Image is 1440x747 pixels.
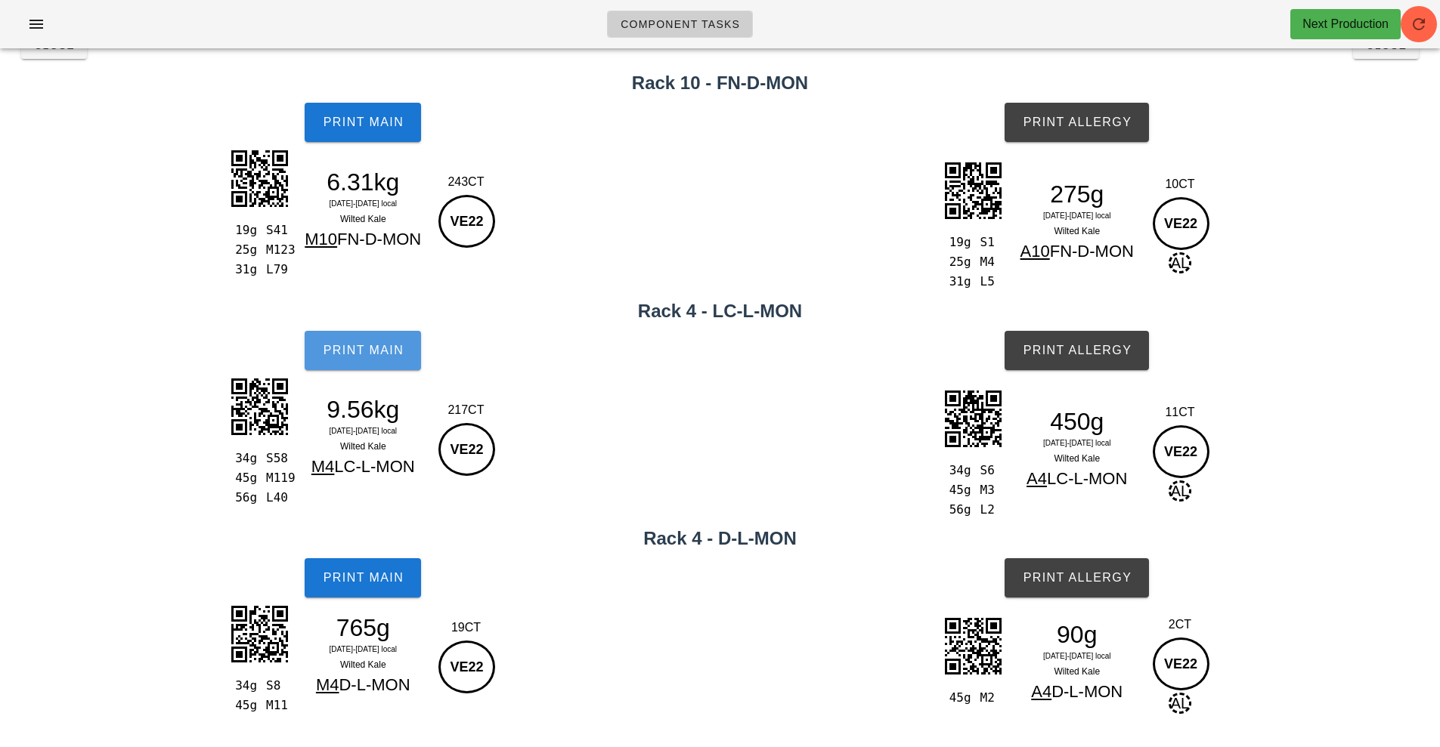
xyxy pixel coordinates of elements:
[435,173,497,191] div: 243CT
[229,468,260,488] div: 45g
[322,344,404,357] span: Print Main
[943,272,974,292] div: 31g
[1031,682,1051,701] span: A4
[329,427,397,435] span: [DATE]-[DATE] local
[974,500,1005,520] div: L2
[1169,252,1191,273] span: AL
[260,676,291,696] div: S8
[260,260,291,279] div: L79
[935,153,1011,228] img: 5TN2EqAi82pdOWWo4avOzQgKESa9QyVH7Q4ZMcmYge2x5ZyxbslTgycmbKMGELEiS7FGJskIeiG31EBVs23METAjHasTShIzA...
[974,461,1005,480] div: S6
[438,641,495,693] div: VE22
[1169,693,1191,714] span: AL
[297,439,429,454] div: Wilted Kale
[260,240,291,260] div: M123
[322,116,404,129] span: Print Main
[1011,183,1143,205] div: 275g
[229,488,260,508] div: 56g
[297,211,429,227] div: Wilted Kale
[322,571,404,585] span: Print Main
[1050,242,1134,261] span: FN-D-MON
[334,457,414,476] span: LC-L-MON
[329,645,397,653] span: [DATE]-[DATE] local
[297,171,429,193] div: 6.31kg
[260,468,291,488] div: M119
[229,676,260,696] div: 34g
[1047,469,1127,488] span: LC-L-MON
[221,369,297,444] img: AY6wXD5eVugRAAAAAElFTkSuQmCC
[1011,410,1143,433] div: 450g
[229,260,260,279] div: 31g
[221,596,297,671] img: 5fp9R+1vy7AQcn4lB7GWBHjn4Eli+DEK2S1tVZnk5ldNkO1kdpasEKIi8Dq+1faq4ailKQoBl4sqCarXJy6FEOWULxLzGJcVQ...
[1153,425,1209,478] div: VE22
[438,423,495,476] div: VE22
[316,675,339,694] span: M4
[620,18,740,30] span: Component Tasks
[1043,439,1111,447] span: [DATE]-[DATE] local
[305,230,337,248] span: M10
[1169,480,1191,502] span: AL
[974,252,1005,272] div: M4
[1005,103,1149,142] button: Print Allergy
[1149,616,1212,634] div: 2CT
[1011,451,1143,466] div: Wilted Kale
[329,199,397,208] span: [DATE]-[DATE] local
[943,480,974,500] div: 45g
[9,69,1431,97] h2: Rack 10 - FN-D-MON
[1051,682,1123,701] span: D-L-MON
[221,140,297,216] img: 6JRlIIE7dAiTWWFMerwjBEzSZGdFhCRdFunuiE3ptve0CDEQcXCLhjgClqQyAyn6Ro+ENlmXEJuqHZrqICQNtg2G8uEALBGb2...
[1022,116,1132,129] span: Print Allergy
[305,331,421,370] button: Print Main
[337,230,421,248] span: FN-D-MON
[1011,664,1143,679] div: Wilted Kale
[607,11,753,38] a: Component Tasks
[260,696,291,715] div: M11
[297,657,429,672] div: Wilted Kale
[1149,175,1212,193] div: 10CT
[1302,15,1389,33] div: Next Production
[438,195,495,248] div: VE22
[1027,469,1047,488] span: A4
[974,233,1005,252] div: S1
[1011,623,1143,646] div: 90g
[943,688,974,708] div: 45g
[435,619,497,637] div: 19CT
[1020,242,1050,261] span: A10
[9,525,1431,552] h2: Rack 4 - D-L-MON
[9,298,1431,325] h2: Rack 4 - LC-L-MON
[305,103,421,142] button: Print Main
[305,558,421,597] button: Print Main
[229,449,260,468] div: 34g
[435,401,497,419] div: 217CT
[1043,652,1111,660] span: [DATE]-[DATE] local
[229,696,260,715] div: 45g
[260,221,291,240] div: S41
[311,457,335,476] span: M4
[297,398,429,421] div: 9.56kg
[1005,558,1149,597] button: Print Allergy
[1022,344,1132,357] span: Print Allergy
[297,616,429,639] div: 765g
[1153,637,1209,690] div: VE22
[1043,211,1111,220] span: [DATE]-[DATE] local
[260,488,291,508] div: L40
[1022,571,1132,585] span: Print Allergy
[974,480,1005,500] div: M3
[974,688,1005,708] div: M2
[943,252,974,272] div: 25g
[935,608,1011,684] img: 0FQH53PsGUG0EAAAAASUVORK5CYII=
[1011,224,1143,239] div: Wilted Kale
[339,675,410,694] span: D-L-MON
[974,272,1005,292] div: L5
[1153,197,1209,250] div: VE22
[943,461,974,480] div: 34g
[260,449,291,468] div: S58
[1005,331,1149,370] button: Print Allergy
[229,221,260,240] div: 19g
[1149,403,1212,421] div: 11CT
[229,240,260,260] div: 25g
[943,500,974,520] div: 56g
[943,233,974,252] div: 19g
[935,381,1011,456] img: bjZDaRVIiqTP2HowMp0Sf0ZRFXmiLNLHvgKp8DhD5FxhsJEwNdAR+p8C3I8RGBTmRJPynhLFpk+y3s2aAgO9VCASSWsk6AfIO...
